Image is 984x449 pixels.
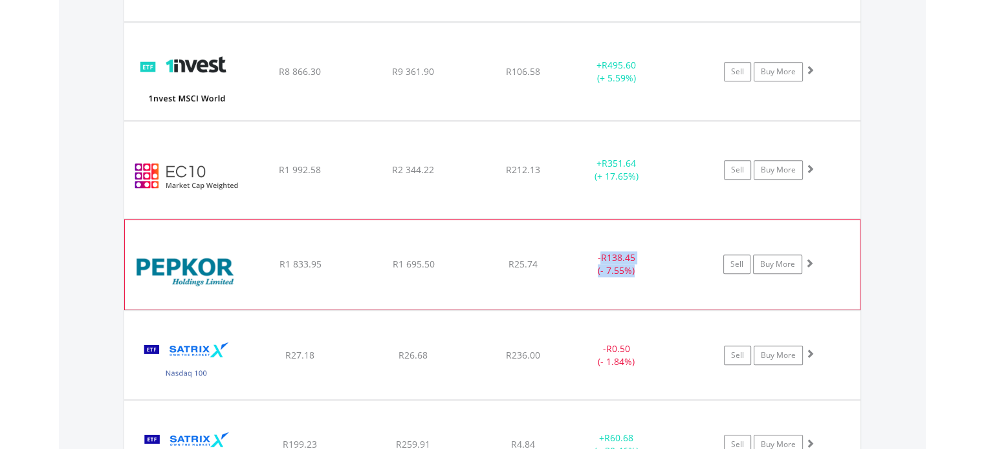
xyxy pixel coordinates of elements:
div: - (- 7.55%) [567,251,664,277]
span: R138.45 [600,251,635,264]
a: Sell [723,255,750,274]
a: Buy More [753,255,802,274]
span: R8 866.30 [279,65,321,78]
span: R25.74 [508,258,538,270]
span: R26.68 [399,349,428,361]
a: Buy More [754,346,803,365]
a: Buy More [754,62,803,81]
img: EC10.EC.EC10.png [131,138,242,215]
img: EQU.ZA.PPH.png [131,236,243,306]
span: R106.58 [506,65,540,78]
div: - (- 1.84%) [568,342,666,368]
img: EQU.ZA.ETFWLD.png [131,39,242,116]
a: Buy More [754,160,803,180]
span: R2 344.22 [392,163,434,176]
span: R1 695.50 [392,258,434,270]
span: R212.13 [506,163,540,176]
span: R495.60 [602,59,636,71]
span: R0.50 [606,342,630,355]
span: R351.64 [602,157,636,169]
div: + (+ 17.65%) [568,157,666,183]
span: R236.00 [506,349,540,361]
span: R27.18 [285,349,314,361]
span: R60.68 [604,432,633,444]
span: R1 833.95 [279,258,321,270]
a: Sell [724,62,751,81]
div: + (+ 5.59%) [568,59,666,85]
a: Sell [724,160,751,180]
a: Sell [724,346,751,365]
span: R1 992.58 [279,163,321,176]
span: R9 361.90 [392,65,434,78]
img: EQU.ZA.STXNDQ.png [131,327,242,396]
